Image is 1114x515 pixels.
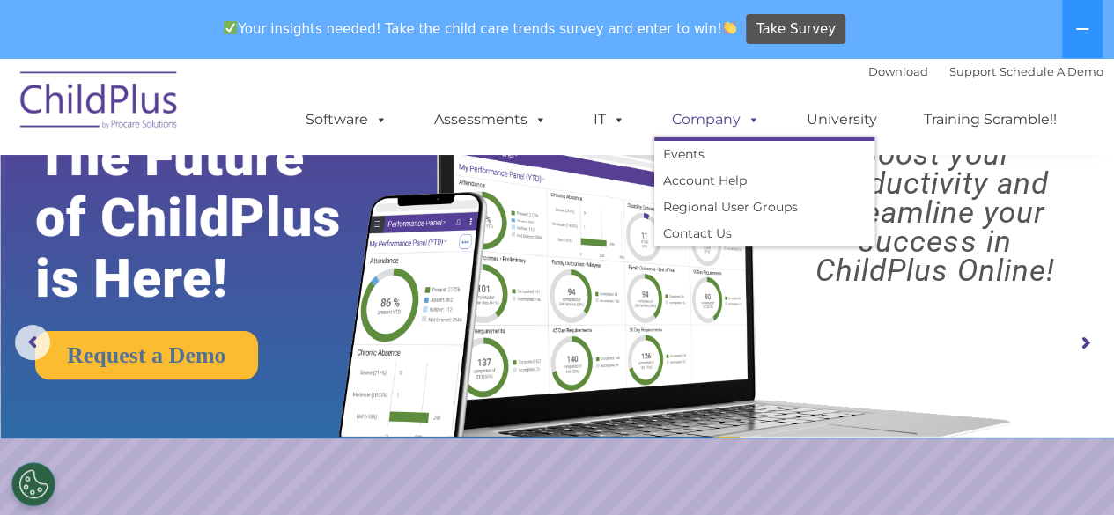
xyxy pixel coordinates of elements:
img: 👏 [723,21,736,34]
a: Company [654,102,778,137]
span: Take Survey [756,14,836,45]
a: Training Scramble!! [906,102,1074,137]
a: Events [654,141,874,167]
a: Contact Us [654,220,874,246]
a: Software [288,102,405,137]
rs-layer: The Future of ChildPlus is Here! [35,127,391,309]
a: Regional User Groups [654,194,874,220]
a: Take Survey [746,14,845,45]
span: Your insights needed! Take the child care trends survey and enter to win! [217,11,744,46]
font: | [868,64,1103,78]
button: Cookies Settings [11,462,55,506]
a: Account Help [654,167,874,194]
span: Phone number [245,188,320,202]
a: University [789,102,895,137]
a: Schedule A Demo [1000,64,1103,78]
a: Support [949,64,996,78]
a: IT [576,102,643,137]
img: ✅ [224,21,237,34]
a: Assessments [417,102,564,137]
a: Download [868,64,928,78]
img: ChildPlus by Procare Solutions [11,59,188,147]
rs-layer: Boost your productivity and streamline your success in ChildPlus Online! [770,140,1100,285]
a: Request a Demo [35,331,258,379]
span: Last name [245,116,299,129]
